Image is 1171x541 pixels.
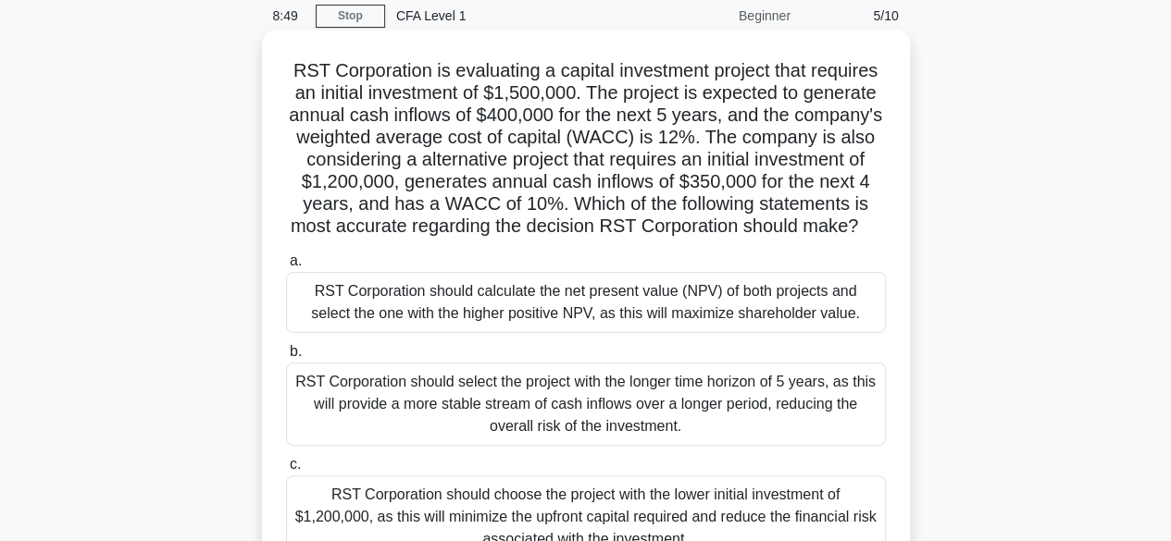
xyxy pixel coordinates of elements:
a: Stop [316,5,385,28]
h5: RST Corporation is evaluating a capital investment project that requires an initial investment of... [284,59,888,239]
div: RST Corporation should calculate the net present value (NPV) of both projects and select the one ... [286,272,886,333]
span: c. [290,456,301,472]
div: RST Corporation should select the project with the longer time horizon of 5 years, as this will p... [286,363,886,446]
span: b. [290,343,302,359]
span: a. [290,252,302,268]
